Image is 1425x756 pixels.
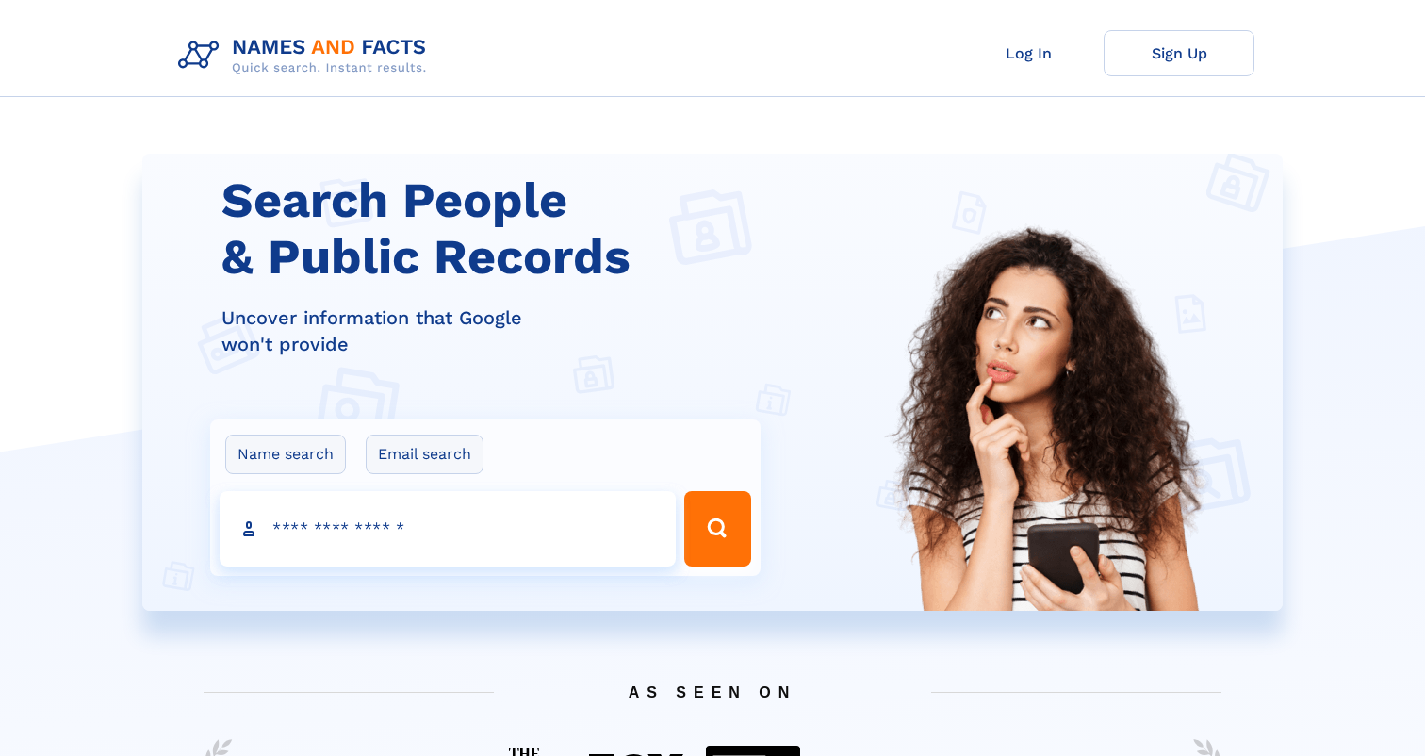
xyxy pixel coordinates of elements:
[873,222,1221,705] img: Search People and Public records
[221,173,772,286] h1: Search People & Public Records
[175,661,1250,724] span: AS SEEN ON
[953,30,1104,76] a: Log In
[221,304,772,357] div: Uncover information that Google won't provide
[366,435,483,474] label: Email search
[171,30,442,81] img: Logo Names and Facts
[1104,30,1254,76] a: Sign Up
[225,435,346,474] label: Name search
[684,491,750,567] button: Search Button
[220,491,676,567] input: search input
